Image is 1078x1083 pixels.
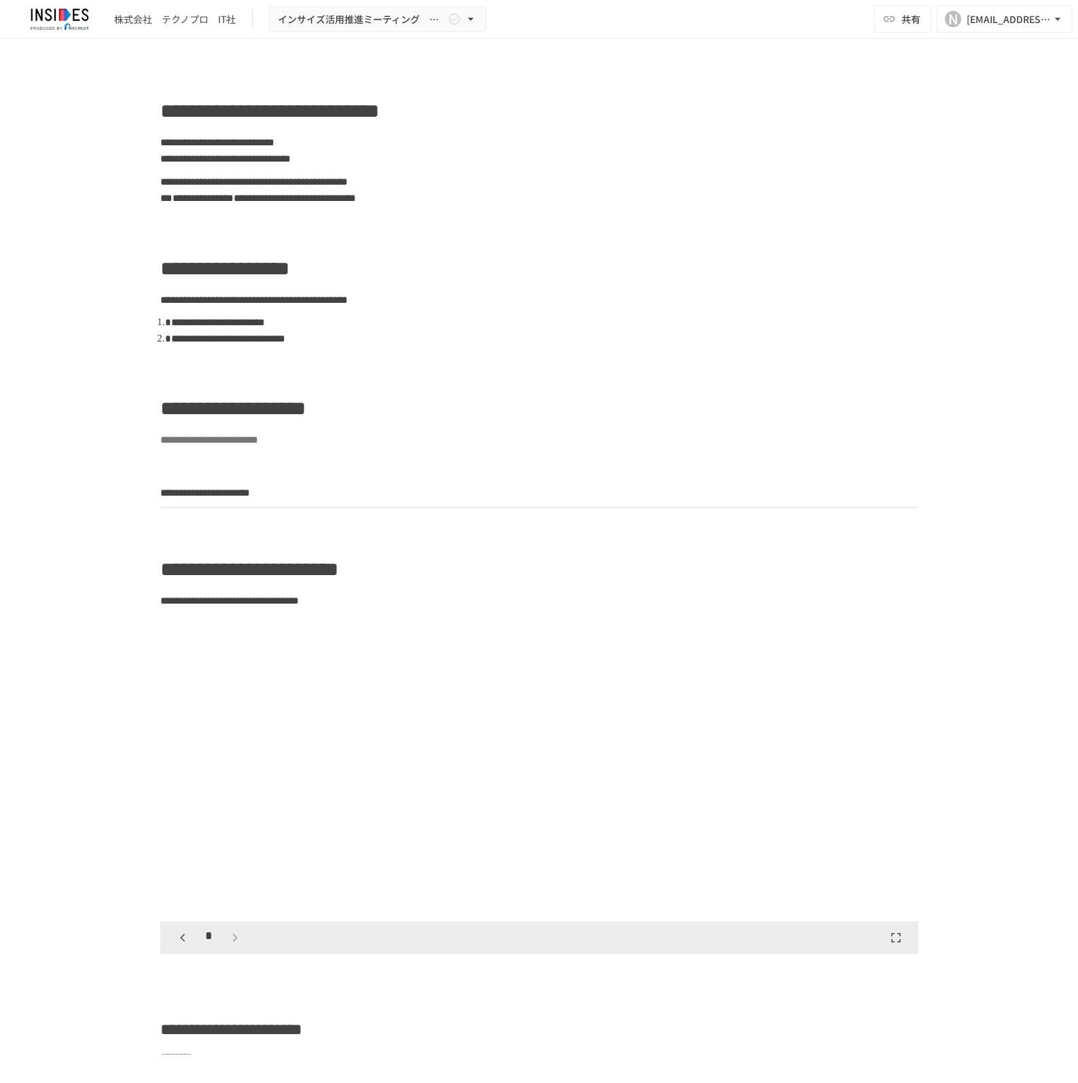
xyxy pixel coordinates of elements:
[278,11,445,28] span: インサイズ活用推進ミーティング ～1回目～
[114,12,236,26] div: 株式会社 テクノプロ IT社
[945,11,961,27] div: N
[269,6,486,33] button: インサイズ活用推進ミーティング ～1回目～
[967,11,1051,28] div: [EMAIL_ADDRESS][PERSON_NAME][DOMAIN_NAME]
[937,5,1073,33] button: N[EMAIL_ADDRESS][PERSON_NAME][DOMAIN_NAME]
[874,5,931,33] button: 共有
[16,8,103,30] img: JmGSPSkPjKwBq77AtHmwC7bJguQHJlCRQfAXtnx4WuV
[901,12,920,26] span: 共有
